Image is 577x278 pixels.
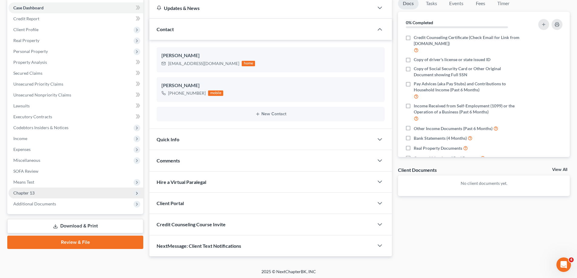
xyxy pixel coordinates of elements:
a: Case Dashboard [8,2,143,13]
span: Quick Info [157,136,179,142]
a: Credit Report [8,13,143,24]
span: Other Income Documents (Past 6 Months) [414,126,492,132]
a: SOFA Review [8,166,143,177]
span: Contact [157,26,174,32]
a: View All [552,168,567,172]
div: [PHONE_NUMBER] [168,90,206,96]
span: Client Portal [157,200,184,206]
span: NextMessage: Client Text Notifications [157,243,241,249]
span: Additional Documents [13,201,56,206]
div: mobile [208,90,223,96]
a: Unsecured Priority Claims [8,79,143,90]
span: 4 [569,257,574,262]
p: No client documents yet. [403,180,565,186]
iframe: Intercom live chat [556,257,571,272]
span: Credit Counseling Course Invite [157,221,226,227]
span: Secured Claims [13,70,42,76]
span: Executory Contracts [13,114,52,119]
span: Codebtors Insiders & Notices [13,125,68,130]
span: Personal Property [13,49,48,54]
span: Comments [157,158,180,163]
div: [PERSON_NAME] [161,82,380,89]
a: Review & File [7,236,143,249]
strong: 0% Completed [406,20,433,25]
span: Credit Counseling Certificate (Check Email for Link from [DOMAIN_NAME]) [414,34,522,47]
div: [PERSON_NAME] [161,52,380,59]
a: Property Analysis [8,57,143,68]
span: Credit Report [13,16,39,21]
span: SOFA Review [13,168,38,174]
span: Miscellaneous [13,158,40,163]
div: [EMAIL_ADDRESS][DOMAIN_NAME] [168,61,239,67]
span: Client Profile [13,27,38,32]
span: Bank Statements (4 Months) [414,135,467,141]
span: Lawsuits [13,103,30,108]
div: home [242,61,255,66]
button: New Contact [161,112,380,116]
span: Real Property [13,38,39,43]
span: Unsecured Nonpriority Claims [13,92,71,97]
div: Updates & News [157,5,366,11]
span: Case Dashboard [13,5,44,10]
span: Copy of Social Security Card or Other Original Document showing Full SSN [414,66,522,78]
span: Real Property Documents [414,145,462,151]
span: Current Valuation of Real Property [414,155,479,161]
span: Means Test [13,179,34,185]
span: Unsecured Priority Claims [13,81,63,87]
div: Client Documents [398,167,437,173]
a: Lawsuits [8,100,143,111]
a: Executory Contracts [8,111,143,122]
a: Secured Claims [8,68,143,79]
span: Income [13,136,27,141]
span: Expenses [13,147,31,152]
a: Download & Print [7,219,143,233]
span: Property Analysis [13,60,47,65]
span: Pay Advices (aka Pay Stubs) and Contributions to Household Income (Past 6 Months) [414,81,522,93]
span: Income Received from Self-Employment (1099) or the Operation of a Business (Past 6 Months) [414,103,522,115]
span: Chapter 13 [13,190,35,195]
span: Copy of driver's license or state issued ID [414,57,490,63]
span: Hire a Virtual Paralegal [157,179,206,185]
a: Unsecured Nonpriority Claims [8,90,143,100]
